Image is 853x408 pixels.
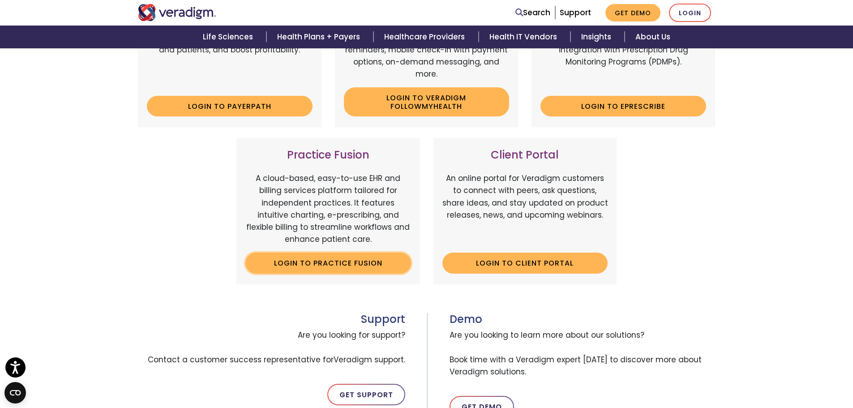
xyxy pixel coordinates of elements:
[625,26,681,48] a: About Us
[138,4,216,21] img: Veradigm logo
[450,313,716,326] h3: Demo
[245,172,411,245] p: A cloud-based, easy-to-use EHR and billing services platform tailored for independent practices. ...
[540,96,706,116] a: Login to ePrescribe
[442,253,608,273] a: Login to Client Portal
[334,354,405,365] span: Veradigm support.
[266,26,373,48] a: Health Plans + Payers
[442,149,608,162] h3: Client Portal
[138,326,405,369] span: Are you looking for support? Contact a customer success representative for
[245,149,411,162] h3: Practice Fusion
[327,384,405,405] a: Get Support
[245,253,411,273] a: Login to Practice Fusion
[605,4,660,21] a: Get Demo
[373,26,478,48] a: Healthcare Providers
[138,313,405,326] h3: Support
[450,326,716,382] span: Are you looking to learn more about our solutions? Book time with a Veradigm expert [DATE] to dis...
[4,382,26,404] button: Open CMP widget
[479,26,570,48] a: Health IT Vendors
[192,26,266,48] a: Life Sciences
[442,172,608,245] p: An online portal for Veradigm customers to connect with peers, ask questions, share ideas, and st...
[669,4,711,22] a: Login
[344,87,510,116] a: Login to Veradigm FollowMyHealth
[560,7,591,18] a: Support
[570,26,625,48] a: Insights
[515,7,550,19] a: Search
[147,96,313,116] a: Login to Payerpath
[675,102,842,397] iframe: Drift Chat Widget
